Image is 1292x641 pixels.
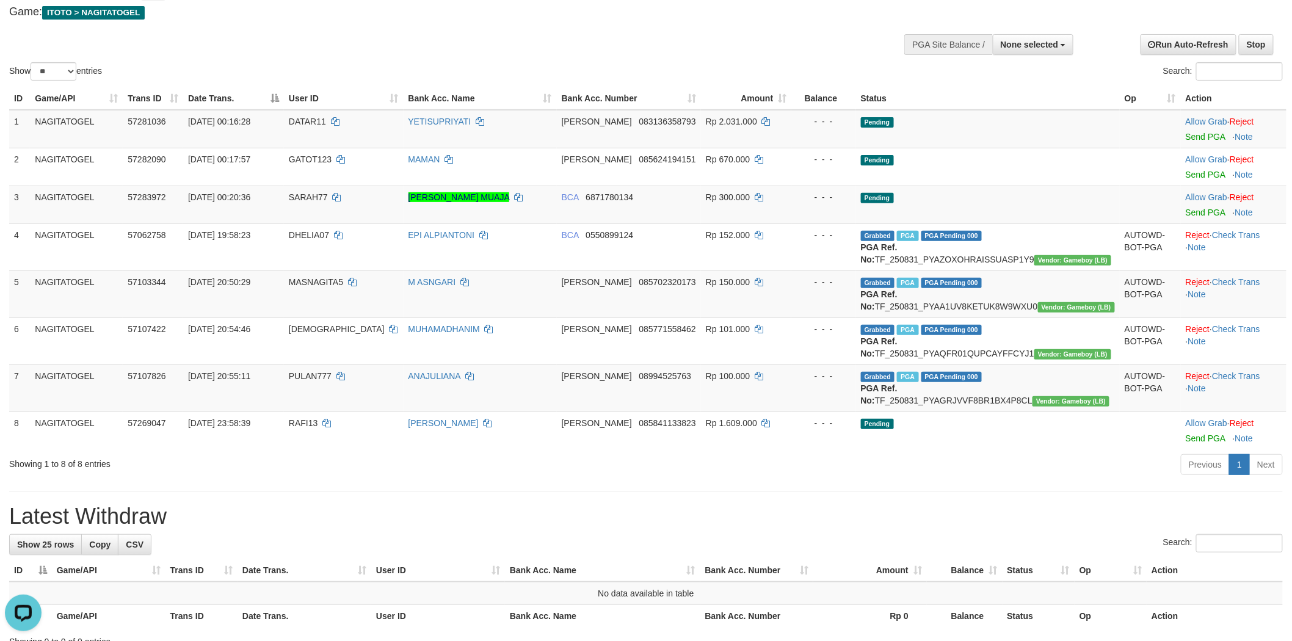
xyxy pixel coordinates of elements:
th: Op [1075,605,1147,628]
a: Check Trans [1212,371,1260,381]
a: M ASNGARI [408,277,456,287]
a: Next [1249,454,1283,475]
h1: Latest Withdraw [9,504,1283,529]
td: NAGITATOGEL [30,186,123,223]
th: User ID [371,605,505,628]
a: Reject [1230,117,1254,126]
span: BCA [562,230,579,240]
div: - - - [796,323,851,335]
span: GATOT123 [289,154,332,164]
span: · [1186,117,1230,126]
th: Trans ID [165,605,238,628]
a: Note [1235,208,1254,217]
span: Copy 085771558462 to clipboard [639,324,696,334]
span: Copy 085702320173 to clipboard [639,277,696,287]
span: 57269047 [128,418,165,428]
span: [PERSON_NAME] [562,117,632,126]
td: AUTOWD-BOT-PGA [1120,364,1181,411]
th: Bank Acc. Number [700,605,814,628]
span: Pending [861,193,894,203]
div: - - - [796,191,851,203]
td: TF_250831_PYAA1UV8KETUK8W9WXU0 [856,270,1120,317]
span: Grabbed [861,372,895,382]
span: Marked by bhlcs1 [897,231,918,241]
a: YETISUPRIYATI [408,117,471,126]
span: CSV [126,540,143,549]
td: 2 [9,148,30,186]
span: BCA [562,192,579,202]
a: Copy [81,534,118,555]
span: Vendor URL: https://dashboard.q2checkout.com/secure [1033,396,1109,407]
span: [DATE] 20:55:11 [188,371,250,381]
th: Status [1003,605,1075,628]
span: Copy 0550899124 to clipboard [586,230,633,240]
a: [PERSON_NAME] [408,418,479,428]
input: Search: [1196,62,1283,81]
span: Rp 152.000 [706,230,750,240]
span: [DATE] 20:50:29 [188,277,250,287]
span: Rp 101.000 [706,324,750,334]
th: Game/API: activate to sort column ascending [30,87,123,110]
th: Rp 0 [813,605,927,628]
td: NAGITATOGEL [30,110,123,148]
td: AUTOWD-BOT-PGA [1120,317,1181,364]
td: 7 [9,364,30,411]
td: · · [1181,270,1287,317]
span: ITOTO > NAGITATOGEL [42,6,145,20]
th: Bank Acc. Name: activate to sort column ascending [404,87,557,110]
span: [DATE] 00:20:36 [188,192,250,202]
input: Search: [1196,534,1283,552]
td: NAGITATOGEL [30,270,123,317]
a: Send PGA [1186,132,1225,142]
a: MAMAN [408,154,440,164]
span: PGA Pending [921,278,982,288]
td: NAGITATOGEL [30,223,123,270]
a: Note [1235,433,1254,443]
span: 57281036 [128,117,165,126]
span: · [1186,418,1230,428]
span: Rp 670.000 [706,154,750,164]
a: MUHAMADHANIM [408,324,480,334]
a: [PERSON_NAME] MUAJA [408,192,510,202]
th: Balance: activate to sort column ascending [927,559,1003,582]
th: Bank Acc. Number: activate to sort column ascending [700,559,814,582]
span: Rp 1.609.000 [706,418,757,428]
span: Copy 085624194151 to clipboard [639,154,696,164]
th: Action [1147,559,1283,582]
span: Grabbed [861,325,895,335]
th: Game/API: activate to sort column ascending [52,559,165,582]
span: 57282090 [128,154,165,164]
span: Copy 083136358793 to clipboard [639,117,696,126]
div: - - - [796,115,851,128]
td: 1 [9,110,30,148]
th: Trans ID: activate to sort column ascending [165,559,238,582]
td: AUTOWD-BOT-PGA [1120,270,1181,317]
th: Status [856,87,1120,110]
th: Date Trans.: activate to sort column ascending [238,559,371,582]
th: Op: activate to sort column ascending [1075,559,1147,582]
span: Copy 085841133823 to clipboard [639,418,696,428]
th: User ID: activate to sort column ascending [284,87,404,110]
span: [PERSON_NAME] [562,418,632,428]
span: Marked by bhlzdy [897,278,918,288]
td: · [1181,110,1287,148]
h4: Game: [9,6,849,18]
a: Allow Grab [1186,117,1227,126]
b: PGA Ref. No: [861,289,898,311]
a: Check Trans [1212,230,1260,240]
span: PGA Pending [921,372,982,382]
a: Show 25 rows [9,534,82,555]
div: PGA Site Balance / [904,34,992,55]
td: · [1181,411,1287,449]
span: Grabbed [861,231,895,241]
span: Grabbed [861,278,895,288]
span: · [1186,154,1230,164]
td: NAGITATOGEL [30,317,123,364]
th: Game/API [52,605,165,628]
a: Stop [1239,34,1274,55]
td: · [1181,186,1287,223]
a: Check Trans [1212,324,1260,334]
span: 57103344 [128,277,165,287]
a: Allow Grab [1186,192,1227,202]
span: 57107826 [128,371,165,381]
